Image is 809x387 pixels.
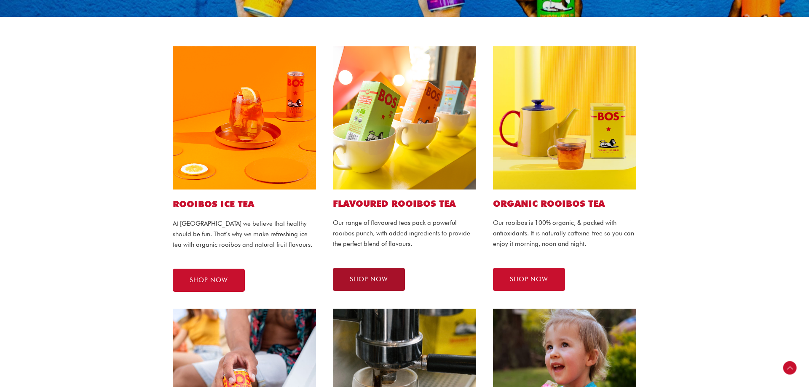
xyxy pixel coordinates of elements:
span: SHOP NOW [190,277,228,283]
span: SHOP NOW [510,276,548,283]
span: SHOP NOW [350,276,388,283]
a: SHOP NOW [493,268,565,291]
p: At [GEOGRAPHIC_DATA] we believe that healthy should be fun. That’s why we make refreshing ice tea... [173,219,316,250]
a: SHOP NOW [173,269,245,292]
p: Our range of flavoured teas pack a powerful rooibos punch, with added ingredients to provide the ... [333,218,476,249]
h1: ROOIBOS ICE TEA [173,198,316,210]
p: Our rooibos is 100% organic, & packed with antioxidants. It is naturally caffeine-free so you can... [493,218,636,249]
a: SHOP NOW [333,268,405,291]
h2: Organic ROOIBOS TEA [493,198,636,209]
h2: Flavoured ROOIBOS TEA [333,198,476,209]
